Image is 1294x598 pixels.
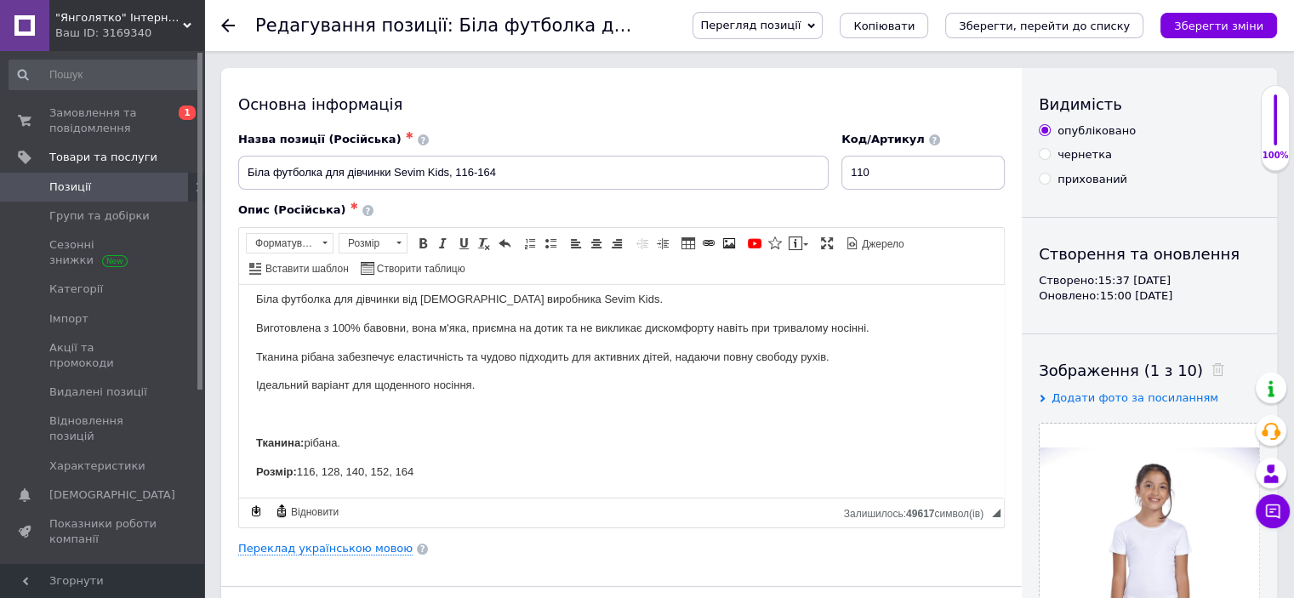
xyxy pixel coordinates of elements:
a: Видалити форматування [475,234,493,253]
span: "Янголятко" Інтернет-магазин одягу та взуття [55,10,183,26]
button: Зберегти зміни [1160,13,1277,38]
button: Чат з покупцем [1256,494,1290,528]
span: Код/Артикул [841,133,925,145]
span: Характеристики [49,458,145,474]
a: Жирний (Ctrl+B) [413,234,432,253]
a: Вставити повідомлення [786,234,811,253]
a: Зображення [720,234,738,253]
span: Копіювати [853,20,915,32]
span: Додати фото за посиланням [1052,391,1218,404]
a: Таблиця [679,234,698,253]
a: Максимізувати [818,234,836,253]
input: Пошук [9,60,201,90]
span: Розмір [339,234,390,253]
span: 49617 [906,508,934,520]
i: Зберегти, перейти до списку [959,20,1130,32]
a: По центру [587,234,606,253]
div: 100% [1262,150,1289,162]
i: Зберегти зміни [1174,20,1263,32]
span: Товари та послуги [49,150,157,165]
div: Повернутися назад [221,19,235,32]
span: Групи та добірки [49,208,150,224]
span: Перегляд позиції [700,19,801,31]
a: Вставити/видалити маркований список [541,234,560,253]
span: Імпорт [49,311,88,327]
span: Позиції [49,179,91,195]
a: Зменшити відступ [633,234,652,253]
button: Копіювати [840,13,928,38]
a: Додати відео з YouTube [745,234,764,253]
span: ✱ [406,130,413,141]
a: Вставити іконку [766,234,784,253]
a: Створити таблицю [358,259,468,277]
a: Вставити/Редагувати посилання (Ctrl+L) [699,234,718,253]
a: Повернути (Ctrl+Z) [495,234,514,253]
span: Замовлення та повідомлення [49,105,157,136]
input: Наприклад, H&M жіноча сукня зелена 38 розмір вечірня максі з блискітками [238,156,829,190]
div: Кiлькiсть символiв [844,504,992,520]
a: Підкреслений (Ctrl+U) [454,234,473,253]
a: Зробити резервну копію зараз [247,502,265,521]
span: Потягніть для зміни розмірів [992,509,1000,517]
a: По лівому краю [567,234,585,253]
span: Опис (Російська) [238,203,346,216]
span: Показники роботи компанії [49,516,157,547]
button: Зберегти, перейти до списку [945,13,1143,38]
div: Оновлено: 15:00 [DATE] [1039,288,1260,304]
a: Джерело [843,234,907,253]
span: Вставити шаблон [263,262,349,276]
span: Назва позиції (Російська) [238,133,402,145]
span: Сезонні знижки [49,237,157,268]
a: Форматування [246,233,333,253]
h1: Редагування позиції: Біла футболка для дівчинки Sevim Kids, 116-164 [255,15,915,36]
a: Курсив (Ctrl+I) [434,234,453,253]
span: ✱ [351,201,358,212]
a: Переклад українською мовою [238,542,413,555]
div: Видимість [1039,94,1260,115]
a: Вставити шаблон [247,259,351,277]
a: По правому краю [607,234,626,253]
span: [DEMOGRAPHIC_DATA] [49,487,175,503]
div: Створено: 15:37 [DATE] [1039,273,1260,288]
span: 1 [179,105,196,120]
span: Акції та промокоди [49,340,157,371]
a: Збільшити відступ [653,234,672,253]
a: Відновити [272,502,341,521]
div: 100% Якість заповнення [1261,85,1290,171]
div: Ваш ID: 3169340 [55,26,204,41]
span: Відновлення позицій [49,413,157,444]
span: Відновити [288,505,339,520]
span: Форматування [247,234,316,253]
div: прихований [1057,172,1127,187]
span: Створити таблицю [374,262,465,276]
a: Вставити/видалити нумерований список [521,234,539,253]
div: Основна інформація [238,94,1005,115]
div: Створення та оновлення [1039,243,1260,265]
div: опубліковано [1057,123,1136,139]
span: Джерело [859,237,904,252]
span: Видалені позиції [49,384,147,400]
span: Категорії [49,282,103,297]
span: Панель управління [49,561,157,591]
div: чернетка [1057,147,1112,162]
a: Розмір [339,233,408,253]
div: Зображення (1 з 10) [1039,360,1260,381]
iframe: Редактор, 304C74CD-7DAB-490C-B80D-92C66A00E960 [239,285,1004,498]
